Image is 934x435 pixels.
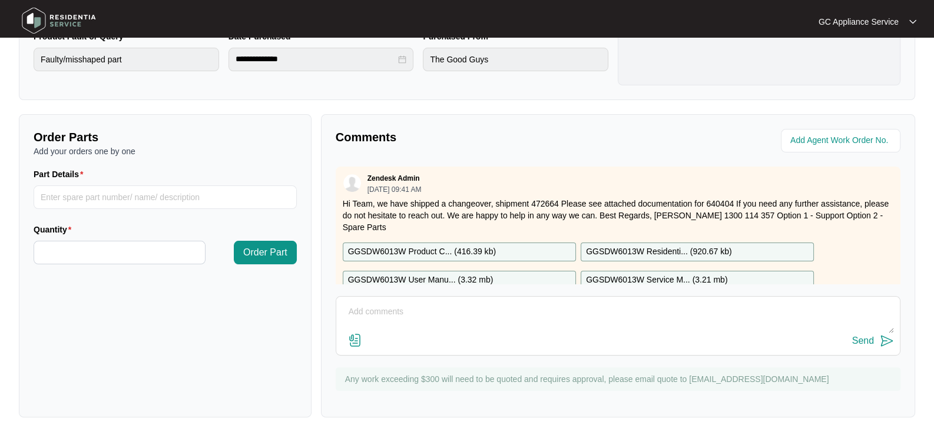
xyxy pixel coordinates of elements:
[852,333,894,349] button: Send
[234,241,297,264] button: Order Part
[880,334,894,348] img: send-icon.svg
[345,373,895,385] p: Any work exceeding $300 will need to be quoted and requires approval, please email quote to [EMAI...
[819,16,899,28] p: GC Appliance Service
[343,174,361,192] img: user.svg
[348,274,494,287] p: GGSDW6013W User Manu... ( 3.32 mb )
[34,224,76,235] label: Quantity
[790,134,893,148] input: Add Agent Work Order No.
[34,241,205,264] input: Quantity
[343,198,893,233] p: Hi Team, we have shipped a changeover, shipment 472664 Please see attached documentation for 6404...
[367,186,422,193] p: [DATE] 09:41 AM
[236,53,396,65] input: Date Purchased
[336,129,610,145] p: Comments
[34,185,297,209] input: Part Details
[909,19,916,25] img: dropdown arrow
[18,3,100,38] img: residentia service logo
[34,129,297,145] p: Order Parts
[586,245,731,258] p: GGSDW6013W Residenti... ( 920.67 kb )
[852,336,874,346] div: Send
[423,48,608,71] input: Purchased From
[348,245,496,258] p: GGSDW6013W Product C... ( 416.39 kb )
[367,174,420,183] p: Zendesk Admin
[34,168,88,180] label: Part Details
[243,245,287,260] span: Order Part
[34,145,297,157] p: Add your orders one by one
[586,274,727,287] p: GGSDW6013W Service M... ( 3.21 mb )
[348,333,362,347] img: file-attachment-doc.svg
[34,48,219,71] input: Product Fault or Query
